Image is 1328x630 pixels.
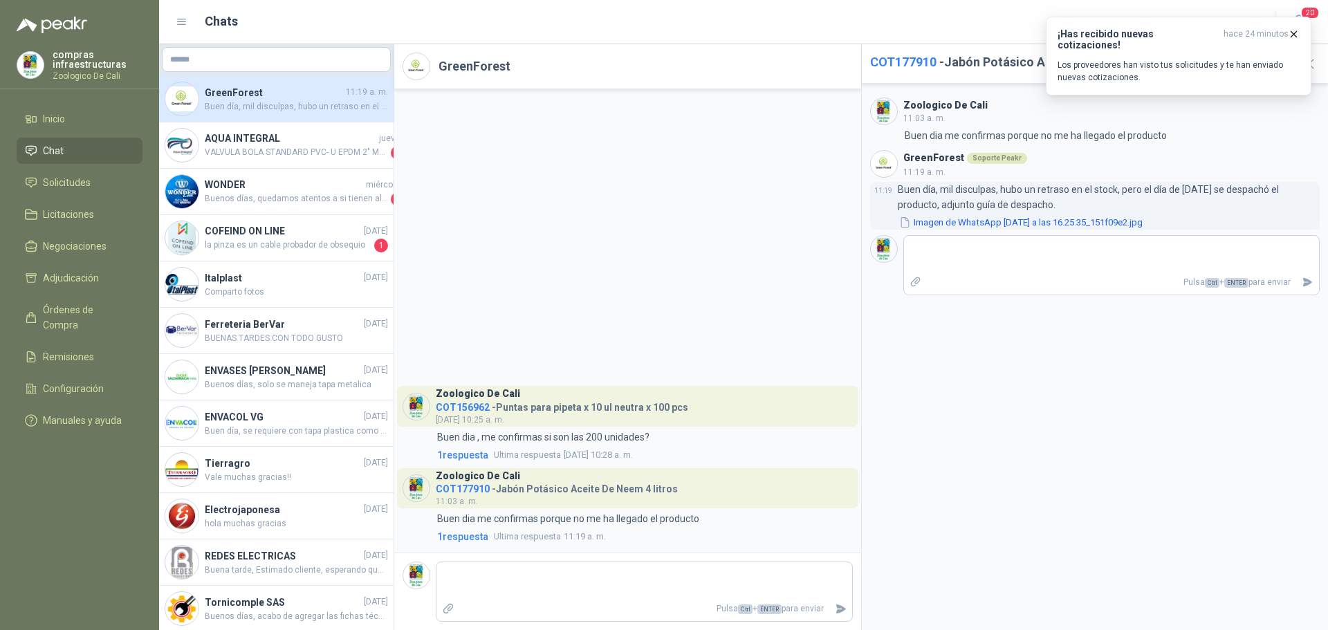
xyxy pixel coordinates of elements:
a: Company LogoCOFEIND ON LINE[DATE]la pinza es un cable probador de obsequio1 [159,215,394,261]
span: [DATE] [364,271,388,284]
span: 11:19 a. m. [903,167,946,177]
span: 11:19 [874,187,892,194]
button: Imagen de WhatsApp [DATE] a las 16.25.35_151f09e2.jpg [898,215,1144,230]
span: [DATE] [364,317,388,331]
img: Company Logo [165,407,199,440]
a: Licitaciones [17,201,142,228]
span: 11:03 a. m. [903,113,946,123]
span: jueves [379,132,405,145]
span: COT177910 [436,483,490,494]
span: ENTER [1224,278,1248,288]
a: Company LogoItalplast[DATE]Comparto fotos [159,261,394,308]
img: Logo peakr [17,17,87,33]
p: Buen día, mil disculpas, hubo un retraso en el stock, pero el día de [DATE] se despachó el produc... [898,182,1320,212]
span: miércoles [366,178,405,192]
h4: ENVASES [PERSON_NAME] [205,363,361,378]
img: Company Logo [165,546,199,579]
span: Órdenes de Compra [43,302,129,333]
span: Buen día, se requiere con tapa plastica como la imagen indicada asociada, viene con tapa plastica? [205,425,388,438]
span: [DATE] 10:25 a. m. [436,415,504,425]
img: Company Logo [403,562,430,589]
a: Company LogoENVASES [PERSON_NAME][DATE]Buenos días, solo se maneja tapa metalica [159,354,394,400]
span: BUENAS TARDES CON TODO GUSTO [205,332,388,345]
img: Company Logo [165,268,199,301]
span: hola muchas gracias [205,517,388,530]
h3: ¡Has recibido nuevas cotizaciones! [1058,28,1218,50]
h4: - Puntas para pipeta x 10 ul neutra x 100 pcs [436,398,688,411]
h4: REDES ELECTRICAS [205,548,361,564]
h4: AQUA INTEGRAL [205,131,376,146]
h3: Zoologico De Cali [436,472,520,480]
img: Company Logo [403,53,430,80]
a: Chat [17,138,142,164]
img: Company Logo [165,499,199,532]
span: Buenos días, solo se maneja tapa metalica [205,378,388,391]
span: [DATE] [364,503,388,516]
span: Ctrl [1205,278,1219,288]
span: Buen día, mil disculpas, hubo un retraso en el stock, pero el día de [DATE] se despachó el produc... [205,100,388,113]
div: Soporte Peakr [967,153,1027,164]
img: Company Logo [165,82,199,115]
a: Company LogoWONDERmiércolesBuenos días, quedamos atentos a si tienen alguna duda adicional1 [159,169,394,215]
span: [DATE] 10:28 a. m. [494,448,633,462]
h4: Electrojaponesa [205,502,361,517]
img: Company Logo [165,221,199,254]
h3: GreenForest [903,154,964,162]
p: Buen dia , me confirmas si son las 200 unidades? [437,429,649,445]
p: Buen dia me confirmas porque no me ha llegado el producto [905,128,1167,143]
a: Company LogoAQUA INTEGRALjuevesVALVULA BOLA STANDARD PVC- U EPDM 2" MA - REF. 36526 LASTIMOSAMENT... [159,122,394,169]
span: 11:19 a. m. [346,86,388,99]
h3: Zoologico De Cali [436,390,520,398]
h4: Tierragro [205,456,361,471]
a: 1respuestaUltima respuesta[DATE] 10:28 a. m. [434,447,853,463]
a: Company LogoTierragro[DATE]Vale muchas gracias!! [159,447,394,493]
span: 1 respuesta [437,529,488,544]
span: VALVULA BOLA STANDARD PVC- U EPDM 2" MA - REF. 36526 LASTIMOSAMENTE, NO MANEJAMOS FT DDE ACCESORIOS. [205,146,388,160]
span: Licitaciones [43,207,94,222]
a: 1respuestaUltima respuesta11:19 a. m. [434,529,853,544]
span: [DATE] [364,456,388,470]
span: 20 [1300,6,1320,19]
img: Company Logo [871,151,897,177]
span: Comparto fotos [205,286,388,299]
p: Los proveedores han visto tus solicitudes y te han enviado nuevas cotizaciones. [1058,59,1300,84]
span: Adjudicación [43,270,99,286]
span: 1 [391,192,405,206]
span: Chat [43,143,64,158]
span: Buenos días, quedamos atentos a si tienen alguna duda adicional [205,192,388,206]
span: Buenos días, acabo de agregar las fichas técnicas. de ambos mosquetones, son exactamente los mismos. [205,610,388,623]
img: Company Logo [871,236,897,262]
span: Manuales y ayuda [43,413,122,428]
span: COT156962 [436,402,490,413]
span: Configuración [43,381,104,396]
button: 20 [1286,10,1311,35]
a: Company LogoElectrojaponesa[DATE]hola muchas gracias [159,493,394,539]
h4: - Jabón Potásico Aceite De Neem 4 litros [436,480,678,493]
a: Solicitudes [17,169,142,196]
h4: ENVACOL VG [205,409,361,425]
a: Adjudicación [17,265,142,291]
img: Company Logo [165,129,199,162]
img: Company Logo [165,314,199,347]
span: Remisiones [43,349,94,364]
img: Company Logo [403,393,430,420]
p: Pulsa + para enviar [927,270,1296,295]
span: 11:19 a. m. [494,530,606,544]
span: [DATE] [364,364,388,377]
p: Zoologico De Cali [53,72,142,80]
span: Negociaciones [43,239,107,254]
span: 1 [374,239,388,252]
span: ENTER [757,604,782,614]
span: 11:03 a. m. [436,497,478,506]
span: Ultima respuesta [494,530,561,544]
span: COT177910 [870,55,937,69]
img: Company Logo [17,52,44,78]
a: Company LogoGreenForest11:19 a. m.Buen día, mil disculpas, hubo un retraso en el stock, pero el d... [159,76,394,122]
a: Negociaciones [17,233,142,259]
img: Company Logo [165,592,199,625]
a: Company LogoENVACOL VG[DATE]Buen día, se requiere con tapa plastica como la imagen indicada asoci... [159,400,394,447]
span: Ultima respuesta [494,448,561,462]
h4: COFEIND ON LINE [205,223,361,239]
span: Vale muchas gracias!! [205,471,388,484]
h4: Ferreteria BerVar [205,317,361,332]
